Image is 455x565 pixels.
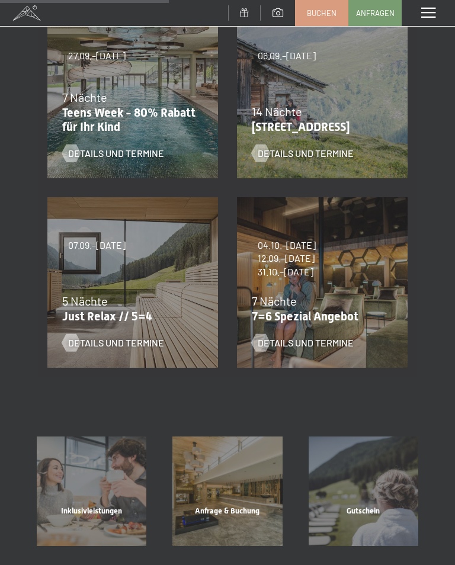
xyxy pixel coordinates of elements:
span: Gutschein [347,506,380,515]
a: Buchen [296,1,348,25]
span: 5 Nächte [62,294,108,308]
span: Details und Termine [68,336,164,349]
a: Details und Termine [252,147,354,160]
span: 04.10.–[DATE] [258,239,316,252]
a: Details und Termine [252,336,354,349]
span: Details und Termine [258,336,354,349]
span: Details und Termine [68,147,164,160]
a: Ihr Urlaub in Südtirol: Angebote im Hotel Schwarzenstein Anfrage & Buchung [159,436,295,546]
span: Anfragen [356,8,395,18]
span: 06.09.–[DATE] [258,49,316,62]
span: 31.10.–[DATE] [258,265,316,278]
span: 7 Nächte [252,294,297,308]
a: Ihr Urlaub in Südtirol: Angebote im Hotel Schwarzenstein Inklusivleistungen [24,436,159,546]
span: Details und Termine [258,147,354,160]
span: Anfrage & Buchung [195,506,259,515]
p: Teens Week - 80% Rabatt für Ihr Kind [62,105,197,134]
span: Inklusivleistungen [61,506,122,515]
span: 27.09.–[DATE] [68,49,126,62]
span: Buchen [307,8,337,18]
span: 14 Nächte [252,104,302,118]
a: Ihr Urlaub in Südtirol: Angebote im Hotel Schwarzenstein Gutschein [296,436,431,546]
a: Details und Termine [62,147,164,160]
p: Just Relax // 5=4 [62,309,197,323]
span: 7 Nächte [62,90,107,104]
p: 7=6 Spezial Angebot [252,309,387,323]
span: 12.09.–[DATE] [258,252,316,265]
a: Anfragen [349,1,401,25]
a: Details und Termine [62,336,164,349]
span: 07.09.–[DATE] [68,239,126,252]
p: [STREET_ADDRESS] [252,120,387,134]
